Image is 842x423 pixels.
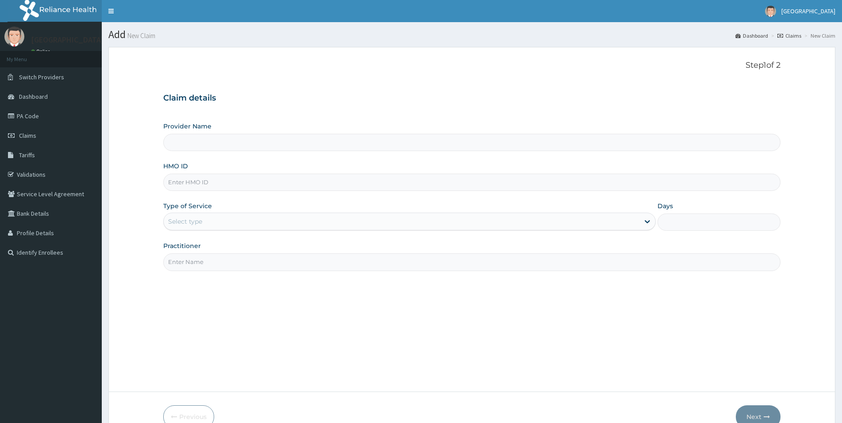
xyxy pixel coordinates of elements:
li: New Claim [802,32,835,39]
img: User Image [765,6,776,17]
a: Dashboard [735,32,768,39]
p: [GEOGRAPHIC_DATA] [31,36,104,44]
label: Type of Service [163,202,212,210]
p: Step 1 of 2 [163,61,780,70]
h3: Claim details [163,93,780,103]
small: New Claim [126,32,155,39]
div: Select type [168,217,202,226]
span: [GEOGRAPHIC_DATA] [781,7,835,15]
label: Days [657,202,673,210]
span: Dashboard [19,93,48,101]
label: Provider Name [163,122,211,131]
span: Claims [19,132,36,140]
label: Practitioner [163,241,201,250]
span: Tariffs [19,151,35,159]
h1: Add [108,29,835,40]
input: Enter Name [163,253,780,271]
label: HMO ID [163,162,188,171]
a: Claims [777,32,801,39]
img: User Image [4,27,24,47]
input: Enter HMO ID [163,174,780,191]
span: Switch Providers [19,73,64,81]
a: Online [31,48,52,54]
